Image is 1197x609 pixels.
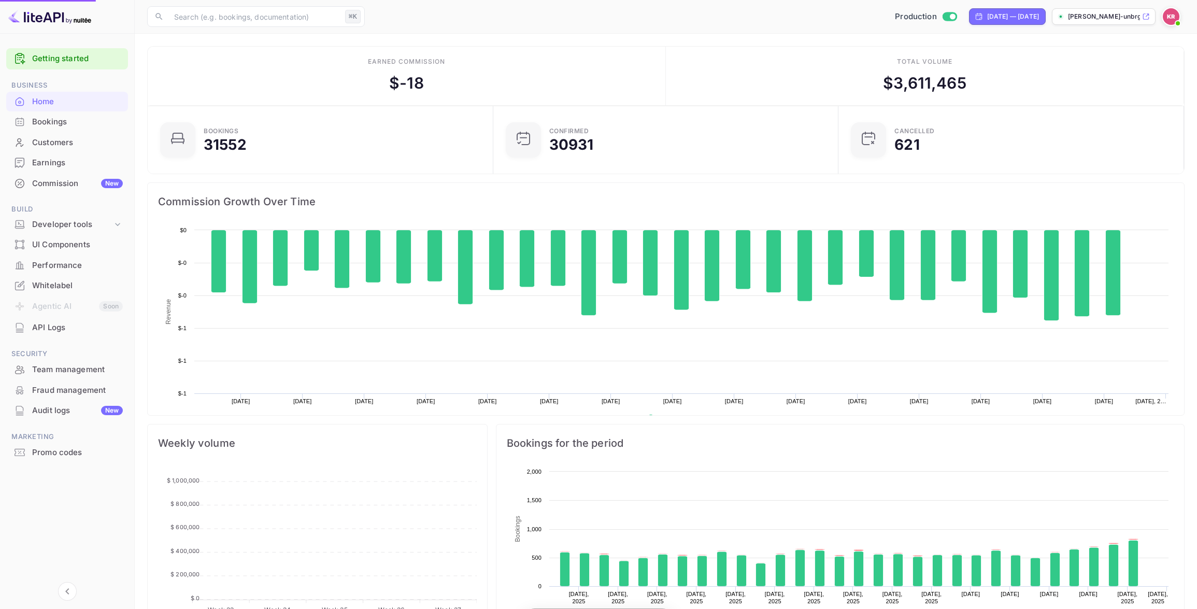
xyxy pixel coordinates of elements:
[32,364,123,376] div: Team management
[787,398,805,404] text: [DATE]
[232,398,250,404] text: [DATE]
[602,398,620,404] text: [DATE]
[6,204,128,215] span: Build
[178,260,187,266] text: $-0
[32,116,123,128] div: Bookings
[6,431,128,443] span: Marketing
[355,398,374,404] text: [DATE]
[532,555,541,561] text: 500
[158,193,1174,210] span: Commission Growth Over Time
[1033,398,1052,404] text: [DATE]
[6,276,128,296] div: Whitelabel
[507,435,1174,451] span: Bookings for the period
[101,179,123,188] div: New
[170,500,199,507] tspan: $ 800,000
[725,591,746,604] text: [DATE], 2025
[32,280,123,292] div: Whitelabel
[32,239,123,251] div: UI Components
[32,219,112,231] div: Developer tools
[58,582,77,601] button: Collapse navigation
[6,443,128,462] a: Promo codes
[32,260,123,272] div: Performance
[961,591,980,597] text: [DATE]
[32,447,123,459] div: Promo codes
[894,137,919,152] div: 621
[848,398,867,404] text: [DATE]
[6,256,128,276] div: Performance
[6,112,128,131] a: Bookings
[895,11,937,23] span: Production
[8,8,91,25] img: LiteAPI logo
[478,398,497,404] text: [DATE]
[1148,591,1168,604] text: [DATE], 2025
[6,92,128,111] a: Home
[6,48,128,69] div: Getting started
[167,477,200,484] tspan: $ 1,000,000
[883,72,966,95] div: $ 3,611,465
[6,235,128,254] a: UI Components
[6,174,128,193] a: CommissionNew
[178,292,187,299] text: $-0
[549,128,589,134] div: Confirmed
[6,318,128,337] a: API Logs
[32,157,123,169] div: Earnings
[894,128,935,134] div: CANCELLED
[32,178,123,190] div: Commission
[6,216,128,234] div: Developer tools
[6,380,128,400] a: Fraud management
[293,398,312,404] text: [DATE]
[178,358,187,364] text: $-1
[608,591,628,604] text: [DATE], 2025
[1117,591,1137,604] text: [DATE], 2025
[549,137,594,152] div: 30931
[647,591,667,604] text: [DATE], 2025
[6,401,128,420] a: Audit logsNew
[191,594,199,602] tspan: $ 0
[158,435,477,451] span: Weekly volume
[921,591,942,604] text: [DATE], 2025
[32,405,123,417] div: Audit logs
[6,256,128,275] a: Performance
[178,390,187,396] text: $-1
[6,80,128,91] span: Business
[204,137,247,152] div: 31552
[1079,591,1098,597] text: [DATE]
[972,398,990,404] text: [DATE]
[6,348,128,360] span: Security
[6,153,128,172] a: Earnings
[891,11,961,23] div: Switch to Sandbox mode
[910,398,929,404] text: [DATE]
[897,57,952,66] div: Total volume
[170,523,199,531] tspan: $ 600,000
[6,360,128,380] div: Team management
[180,227,187,233] text: $0
[540,398,559,404] text: [DATE]
[568,591,589,604] text: [DATE], 2025
[526,469,541,475] text: 2,000
[663,398,682,404] text: [DATE]
[32,137,123,149] div: Customers
[882,591,902,604] text: [DATE], 2025
[6,133,128,152] a: Customers
[368,57,445,66] div: Earned commission
[6,153,128,173] div: Earnings
[6,276,128,295] a: Whitelabel
[6,92,128,112] div: Home
[6,174,128,194] div: CommissionNew
[6,318,128,338] div: API Logs
[987,12,1039,21] div: [DATE] — [DATE]
[725,398,744,404] text: [DATE]
[526,526,541,532] text: 1,000
[170,547,199,555] tspan: $ 400,000
[6,443,128,463] div: Promo codes
[101,406,123,415] div: New
[32,53,123,65] a: Getting started
[6,380,128,401] div: Fraud management
[170,571,199,578] tspan: $ 200,000
[6,360,128,379] a: Team management
[686,591,706,604] text: [DATE], 2025
[1135,398,1166,404] text: [DATE], 2…
[1095,398,1114,404] text: [DATE]
[178,325,187,331] text: $-1
[843,591,863,604] text: [DATE], 2025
